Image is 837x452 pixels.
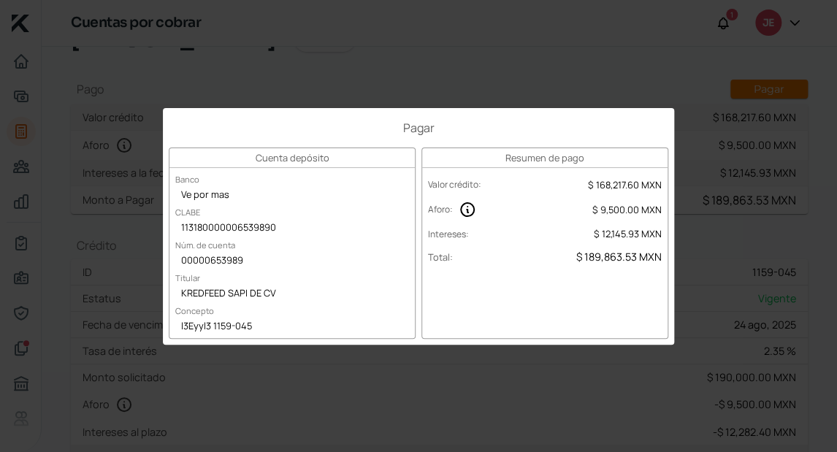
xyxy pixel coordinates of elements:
[169,316,415,338] div: l3Eyyl3 1159-045
[169,283,415,305] div: KREDFEED SAPI DE CV
[428,203,453,215] label: Aforo :
[169,250,415,272] div: 00000653989
[169,185,415,207] div: Ve por mas
[428,250,453,264] label: Total :
[169,234,241,256] label: Núm. de cuenta
[169,168,205,191] label: Banco
[169,201,206,223] label: CLABE
[169,148,415,168] h3: Cuenta depósito
[422,148,668,168] h3: Resumen de pago
[169,120,668,136] h1: Pagar
[576,250,662,264] span: $ 189,863.53 MXN
[169,218,415,240] div: 113180000006539890
[428,228,469,240] label: Intereses :
[588,178,662,191] span: $ 168,217.60 MXN
[594,227,662,240] span: $ 12,145.93 MXN
[428,178,481,191] label: Valor crédito :
[169,299,220,322] label: Concepto
[169,267,206,289] label: Titular
[592,203,662,216] span: $ 9,500.00 MXN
